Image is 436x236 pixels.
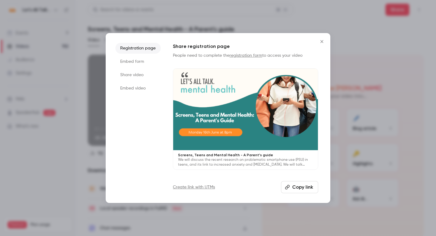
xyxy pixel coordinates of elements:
li: Share video [115,69,161,80]
button: Close [316,35,328,48]
p: People need to complete the to access your video [173,52,318,59]
p: We will discuss the recent research on problematic smartphone use (PSU) in teens, and its link to... [178,157,313,167]
li: Registration page [115,43,161,54]
a: Screens, Teens and Mental Health - A Parent's guideWe will discuss the recent research on problem... [173,68,318,170]
p: Screens, Teens and Mental Health - A Parent's guide [178,153,313,157]
button: Copy link [281,181,318,193]
li: Embed form [115,56,161,67]
h1: Share registration page [173,43,318,50]
a: registration form [230,53,262,58]
li: Embed video [115,83,161,94]
a: Create link with UTMs [173,184,215,190]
